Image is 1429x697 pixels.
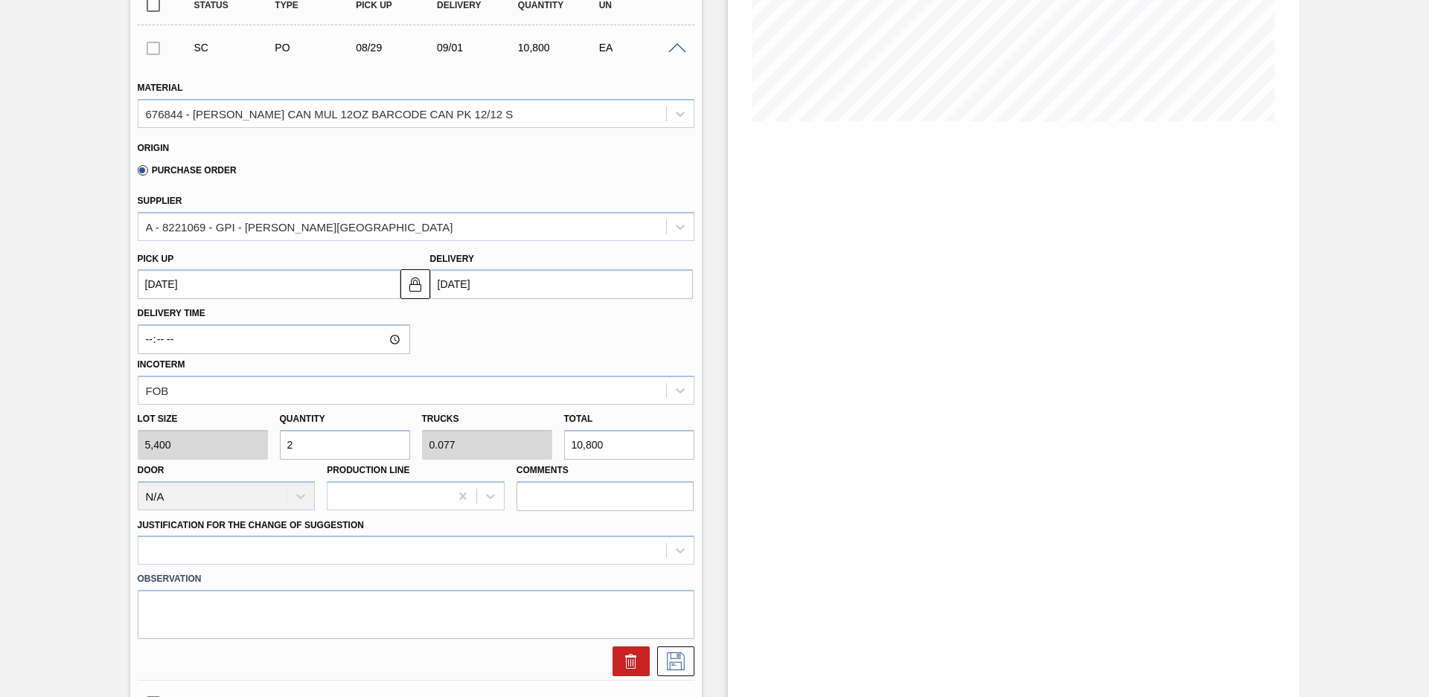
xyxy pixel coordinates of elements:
label: Quantity [280,414,325,424]
img: locked [406,275,424,293]
label: Comments [517,460,694,481]
div: 08/29/2025 [352,42,442,54]
label: Observation [138,568,694,590]
div: Save Suggestion [650,646,694,676]
label: Trucks [422,414,459,424]
input: mm/dd/yyyy [138,269,400,299]
label: Production Line [327,465,409,475]
label: Delivery Time [138,303,410,324]
label: Supplier [138,196,182,206]
div: 09/01/2025 [433,42,523,54]
div: Delete Suggestion [605,646,650,676]
div: Purchase order [271,42,361,54]
div: FOB [146,384,169,396]
label: Door [138,465,164,475]
div: A - 8221069 - GPI - [PERSON_NAME][GEOGRAPHIC_DATA] [146,220,453,233]
div: Suggestion Created [191,42,281,54]
label: Purchase Order [138,165,237,176]
label: Material [138,83,183,93]
input: mm/dd/yyyy [430,269,693,299]
div: 676844 - [PERSON_NAME] CAN MUL 12OZ BARCODE CAN PK 12/12 S [146,107,514,120]
div: EA [595,42,685,54]
label: Origin [138,143,170,153]
label: Pick up [138,254,174,264]
label: Justification for the Change of Suggestion [138,520,364,530]
button: locked [400,269,430,299]
label: Lot size [138,408,268,430]
label: Incoterm [138,359,185,370]
label: Total [564,414,593,424]
div: 10,800 [514,42,604,54]
label: Delivery [430,254,475,264]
